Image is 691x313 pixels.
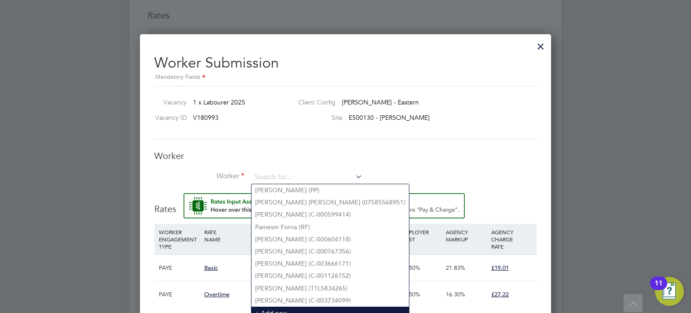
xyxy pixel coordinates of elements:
span: [PERSON_NAME] - Eastern [342,98,419,106]
li: [PERSON_NAME] (C-001126152) [251,270,409,282]
div: WORKER ENGAGEMENT TYPE [157,224,202,254]
label: Worker [154,172,244,181]
li: [PERSON_NAME] (C-000767356) [251,245,409,258]
input: Search for... [251,171,363,184]
label: Site [291,113,342,122]
span: E500130 - [PERSON_NAME] [349,113,430,122]
div: 11 [655,283,663,295]
label: Client Config [291,98,336,106]
span: 21.83% [446,264,465,272]
div: RATE NAME [202,224,262,247]
li: [PERSON_NAME] (C-003734099) [251,295,409,307]
span: £19.01 [491,264,509,272]
span: 10.50% [401,290,420,298]
li: [PERSON_NAME] (C-000599414) [251,209,409,221]
li: [PERSON_NAME] (PP) [251,184,409,196]
h2: Worker Submission [154,47,537,82]
span: Overtime [204,290,229,298]
span: Basic [204,264,218,272]
h3: Worker [154,150,537,162]
button: Open Resource Center, 11 new notifications [655,277,684,306]
span: V180993 [193,113,219,122]
label: Vacancy ID [151,113,187,122]
li: [PERSON_NAME] (C-000604118) [251,233,409,245]
li: [PERSON_NAME] (C-003666171) [251,258,409,270]
span: 16.30% [446,290,465,298]
div: PAYE [157,255,202,281]
button: Rate Assistant [184,193,465,218]
span: 10.50% [401,264,420,272]
div: EMPLOYER COST [399,224,444,247]
li: [PERSON_NAME] (T1L5834265) [251,282,409,295]
span: £27.22 [491,290,509,298]
div: AGENCY MARKUP [444,224,489,247]
div: AGENCY CHARGE RATE [489,224,534,254]
h3: Rates [154,193,537,215]
span: 1 x Labourer 2025 [193,98,245,106]
li: Pamesm Forna (RF) [251,221,409,233]
div: Mandatory Fields [154,73,537,82]
div: PAYE [157,281,202,308]
li: [PERSON_NAME] [PERSON_NAME] (07585568951) [251,196,409,209]
label: Vacancy [151,98,187,106]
